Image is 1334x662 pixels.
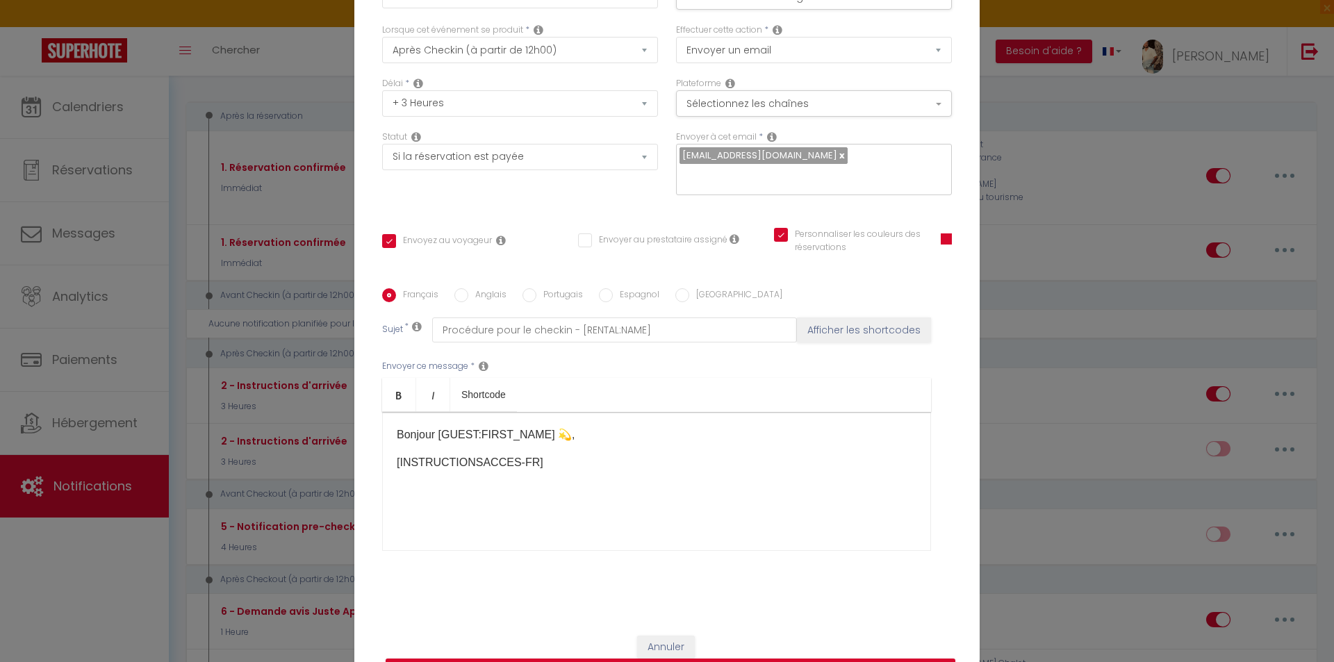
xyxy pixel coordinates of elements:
[637,636,695,659] button: Annuler
[416,378,450,411] a: Italic
[730,233,739,245] i: Envoyer au prestataire si il est assigné
[382,378,416,411] a: Bold
[613,288,659,304] label: Espagnol
[468,288,507,304] label: Anglais
[397,454,916,471] p: [INSTRUCTIONSACCES-FR]​
[413,78,423,89] i: Action Time
[382,131,407,144] label: Statut
[382,360,468,373] label: Envoyer ce message
[773,24,782,35] i: Action Type
[689,288,782,304] label: [GEOGRAPHIC_DATA]
[382,77,403,90] label: Délai
[397,427,916,443] p: Bonjour [GUEST:FIRST_NAME] 💫​,
[797,317,931,342] button: Afficher les shortcodes
[412,321,422,332] i: Subject
[479,361,488,372] i: Message
[396,288,438,304] label: Français
[676,131,757,144] label: Envoyer à cet email
[382,24,523,37] label: Lorsque cet événement se produit
[536,288,583,304] label: Portugais
[682,149,837,162] span: [EMAIL_ADDRESS][DOMAIN_NAME]
[534,24,543,35] i: Event Occur
[496,235,506,246] i: Envoyer au voyageur
[676,90,952,117] button: Sélectionnez les chaînes
[411,131,421,142] i: Booking status
[725,78,735,89] i: Action Channel
[676,24,762,37] label: Effectuer cette action
[450,378,517,411] a: Shortcode
[676,77,721,90] label: Plateforme
[767,131,777,142] i: Recipient
[382,323,403,338] label: Sujet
